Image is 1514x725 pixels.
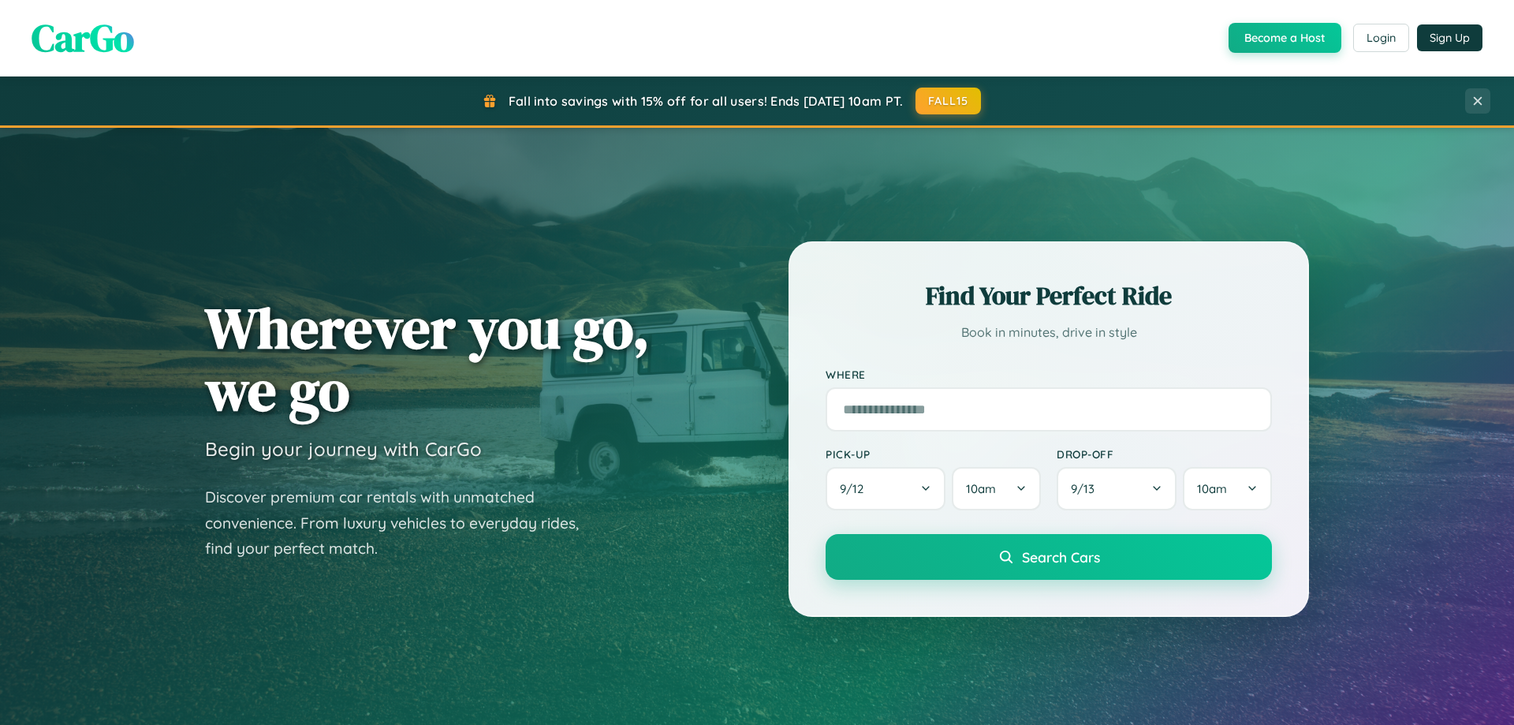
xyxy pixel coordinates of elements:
[205,484,599,562] p: Discover premium car rentals with unmatched convenience. From luxury vehicles to everyday rides, ...
[840,481,871,496] span: 9 / 12
[826,278,1272,313] h2: Find Your Perfect Ride
[826,321,1272,344] p: Book in minutes, drive in style
[952,467,1041,510] button: 10am
[1197,481,1227,496] span: 10am
[1057,467,1177,510] button: 9/13
[509,93,904,109] span: Fall into savings with 15% off for all users! Ends [DATE] 10am PT.
[1229,23,1341,53] button: Become a Host
[826,467,945,510] button: 9/12
[32,12,134,64] span: CarGo
[826,368,1272,381] label: Where
[1353,24,1409,52] button: Login
[826,534,1272,580] button: Search Cars
[1022,548,1100,566] span: Search Cars
[966,481,996,496] span: 10am
[915,88,982,114] button: FALL15
[205,297,650,421] h1: Wherever you go, we go
[1057,447,1272,461] label: Drop-off
[1417,24,1482,51] button: Sign Up
[826,447,1041,461] label: Pick-up
[1183,467,1272,510] button: 10am
[205,437,482,461] h3: Begin your journey with CarGo
[1071,481,1102,496] span: 9 / 13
